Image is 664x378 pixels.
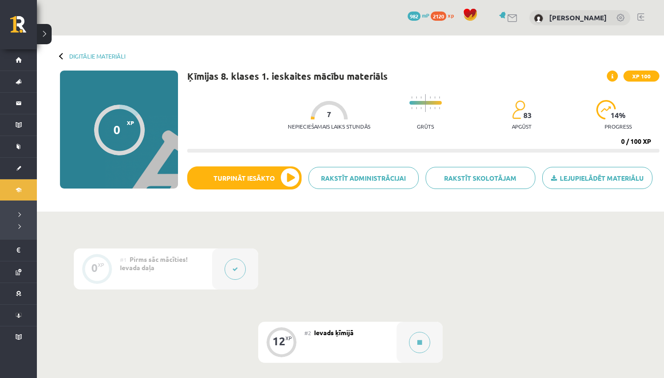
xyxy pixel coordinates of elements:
span: Ievads ķīmijā [314,328,354,337]
a: Digitālie materiāli [69,53,125,59]
a: [PERSON_NAME] [549,13,607,22]
p: apgūst [512,123,532,130]
button: Turpināt iesākto [187,166,302,189]
span: xp [448,12,454,19]
span: #2 [304,329,311,337]
img: students-c634bb4e5e11cddfef0936a35e636f08e4e9abd3cc4e673bd6f9a4125e45ecb1.svg [512,100,525,119]
p: progress [605,123,632,130]
div: XP [98,262,104,267]
img: icon-short-line-57e1e144782c952c97e751825c79c345078a6d821885a25fce030b3d8c18986b.svg [430,107,431,109]
span: 2120 [431,12,446,21]
img: Marta Grāve [534,14,543,23]
div: 0 [113,123,120,136]
img: icon-short-line-57e1e144782c952c97e751825c79c345078a6d821885a25fce030b3d8c18986b.svg [439,96,440,99]
span: XP 100 [623,71,659,82]
span: #1 [120,256,127,263]
span: 7 [327,110,331,118]
span: XP [127,119,134,126]
img: icon-long-line-d9ea69661e0d244f92f715978eff75569469978d946b2353a9bb055b3ed8787d.svg [425,94,426,112]
p: Nepieciešamais laiks stundās [288,123,370,130]
span: 982 [408,12,421,21]
img: icon-short-line-57e1e144782c952c97e751825c79c345078a6d821885a25fce030b3d8c18986b.svg [430,96,431,99]
a: Rīgas 1. Tālmācības vidusskola [10,16,37,39]
a: Rakstīt administrācijai [308,167,419,189]
img: icon-short-line-57e1e144782c952c97e751825c79c345078a6d821885a25fce030b3d8c18986b.svg [439,107,440,109]
a: 982 mP [408,12,429,19]
a: Lejupielādēt materiālu [542,167,652,189]
img: icon-short-line-57e1e144782c952c97e751825c79c345078a6d821885a25fce030b3d8c18986b.svg [421,107,421,109]
img: icon-short-line-57e1e144782c952c97e751825c79c345078a6d821885a25fce030b3d8c18986b.svg [416,96,417,99]
a: Rakstīt skolotājam [426,167,536,189]
h1: Ķīmijas 8. klases 1. ieskaites mācību materiāls [187,71,388,82]
div: 0 [91,264,98,272]
span: mP [422,12,429,19]
img: icon-short-line-57e1e144782c952c97e751825c79c345078a6d821885a25fce030b3d8c18986b.svg [416,107,417,109]
a: 2120 xp [431,12,458,19]
img: icon-progress-161ccf0a02000e728c5f80fcf4c31c7af3da0e1684b2b1d7c360e028c24a22f1.svg [596,100,616,119]
p: Grūts [417,123,434,130]
img: icon-short-line-57e1e144782c952c97e751825c79c345078a6d821885a25fce030b3d8c18986b.svg [421,96,421,99]
span: 14 % [611,111,626,119]
div: XP [285,336,292,341]
div: 12 [273,337,285,345]
span: Pirms sāc mācīties! Ievada daļa [120,255,188,272]
span: 83 [523,111,532,119]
